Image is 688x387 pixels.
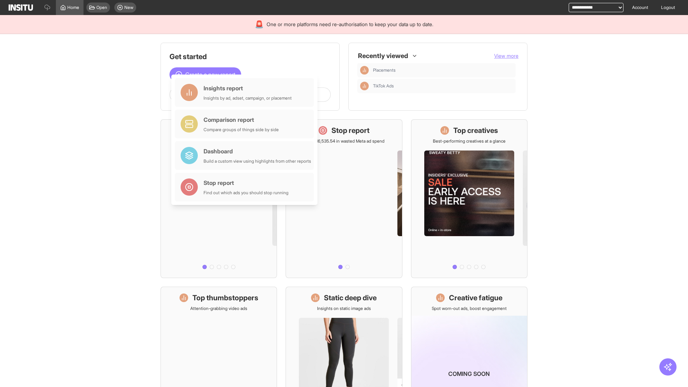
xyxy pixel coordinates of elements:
[204,115,279,124] div: Comparison report
[433,138,506,144] p: Best-performing creatives at a glance
[331,125,369,135] h1: Stop report
[9,4,33,11] img: Logo
[373,67,513,73] span: Placements
[204,95,292,101] div: Insights by ad, adset, campaign, or placement
[204,127,279,133] div: Compare groups of things side by side
[67,5,79,10] span: Home
[169,67,241,82] button: Create a new report
[373,83,513,89] span: TikTok Ads
[204,178,288,187] div: Stop report
[360,66,369,75] div: Insights
[96,5,107,10] span: Open
[267,21,433,28] span: One or more platforms need re-authorisation to keep your data up to date.
[190,306,247,311] p: Attention-grabbing video ads
[317,306,371,311] p: Insights on static image ads
[255,19,264,29] div: 🚨
[161,119,277,278] a: What's live nowSee all active ads instantly
[324,293,377,303] h1: Static deep dive
[453,125,498,135] h1: Top creatives
[124,5,133,10] span: New
[494,52,519,59] button: View more
[204,147,311,156] div: Dashboard
[185,70,235,79] span: Create a new report
[373,67,396,73] span: Placements
[204,84,292,92] div: Insights report
[169,52,331,62] h1: Get started
[373,83,394,89] span: TikTok Ads
[411,119,527,278] a: Top creativesBest-performing creatives at a glance
[204,190,288,196] div: Find out which ads you should stop running
[304,138,384,144] p: Save £16,535.54 in wasted Meta ad spend
[204,158,311,164] div: Build a custom view using highlights from other reports
[360,82,369,90] div: Insights
[494,53,519,59] span: View more
[286,119,402,278] a: Stop reportSave £16,535.54 in wasted Meta ad spend
[192,293,258,303] h1: Top thumbstoppers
